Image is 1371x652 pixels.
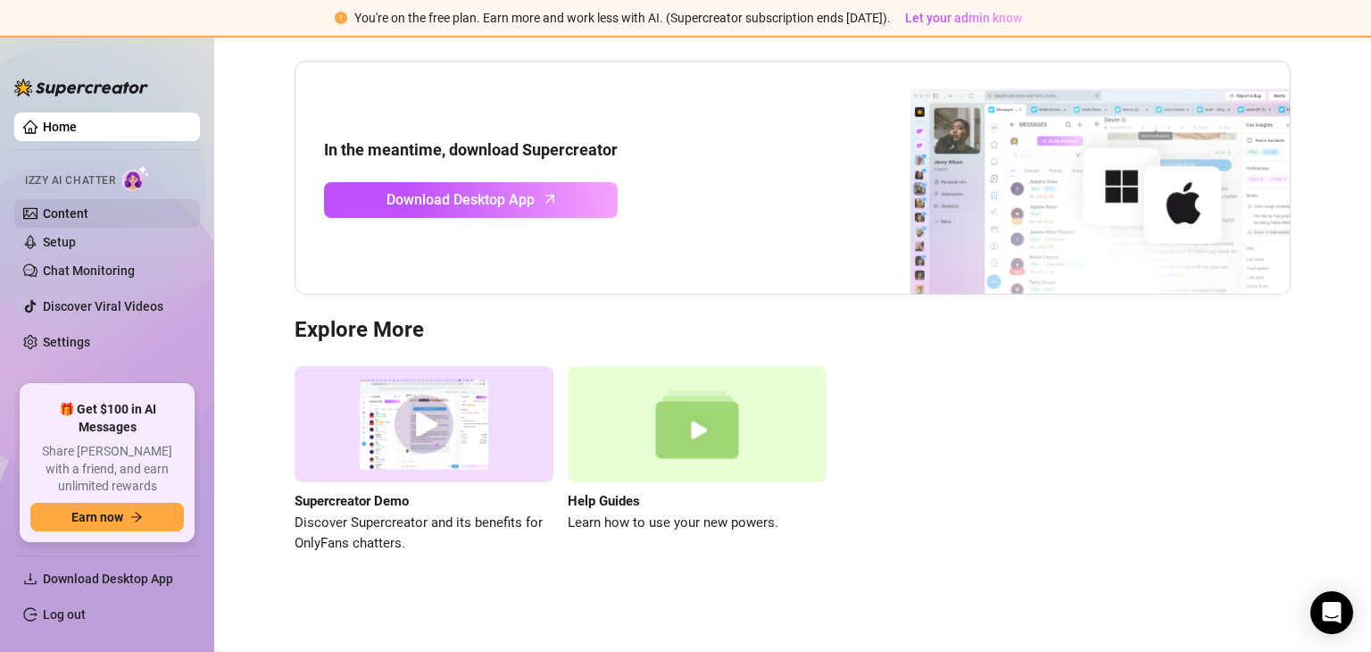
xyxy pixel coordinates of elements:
[71,510,123,524] span: Earn now
[540,188,561,209] span: arrow-up
[295,366,553,483] img: supercreator demo
[43,206,88,221] a: Content
[324,182,618,218] a: Download Desktop Apparrow-up
[43,263,135,278] a: Chat Monitoring
[295,316,1291,345] h3: Explore More
[30,443,184,496] span: Share [PERSON_NAME] with a friend, and earn unlimited rewards
[25,172,115,189] span: Izzy AI Chatter
[386,188,535,211] span: Download Desktop App
[295,366,553,555] a: Supercreator DemoDiscover Supercreator and its benefits for OnlyFans chatters.
[568,366,827,555] a: Help GuidesLearn how to use your new powers.
[354,11,891,25] span: You're on the free plan. Earn more and work less with AI. (Supercreator subscription ends [DATE]).
[335,12,347,24] span: exclamation-circle
[43,335,90,349] a: Settings
[130,511,143,523] span: arrow-right
[30,401,184,436] span: 🎁 Get $100 in AI Messages
[43,235,76,249] a: Setup
[30,503,184,531] button: Earn nowarrow-right
[568,513,827,534] span: Learn how to use your new powers.
[568,366,827,483] img: help guides
[295,493,409,509] strong: Supercreator Demo
[43,607,86,622] a: Log out
[1310,591,1353,634] div: Open Intercom Messenger
[905,11,1022,25] span: Let your admin know
[843,62,1290,294] img: download app
[898,7,1029,29] button: Let your admin know
[23,572,37,586] span: download
[14,79,148,96] img: logo-BBDzfeDw.svg
[122,165,150,191] img: AI Chatter
[295,513,553,555] span: Discover Supercreator and its benefits for OnlyFans chatters.
[324,140,618,159] strong: In the meantime, download Supercreator
[568,493,640,509] strong: Help Guides
[43,120,77,134] a: Home
[43,572,173,586] span: Download Desktop App
[43,299,163,313] a: Discover Viral Videos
